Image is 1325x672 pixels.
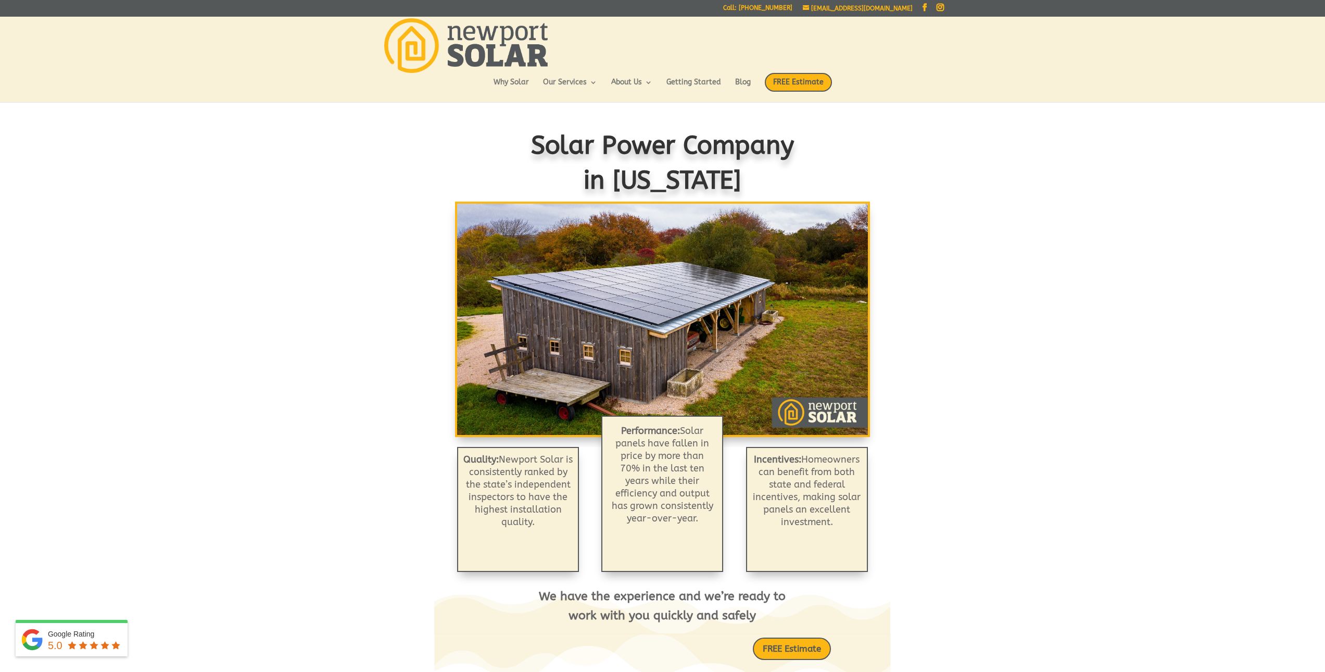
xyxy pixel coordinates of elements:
[539,589,786,623] span: We have the experience and we’re ready to work with you quickly and safely
[494,79,529,96] a: Why Solar
[384,18,548,73] img: Newport Solar | Solar Energy Optimized.
[674,414,677,418] a: 4
[48,629,122,639] div: Google Rating
[48,640,62,651] span: 5.0
[765,73,832,102] a: FREE Estimate
[543,79,597,96] a: Our Services
[753,638,831,660] a: FREE Estimate
[665,414,668,418] a: 3
[647,414,651,418] a: 1
[531,131,794,195] span: Solar Power Company in [US_STATE]
[735,79,751,96] a: Blog
[610,425,714,525] p: Solar panels have fallen in price by more than 70% in the last ten years while their efficiency a...
[752,453,862,528] p: Homeowners can benefit from both state and federal incentives, making solar panels an excellent i...
[723,5,792,16] a: Call: [PHONE_NUMBER]
[656,414,660,418] a: 2
[463,454,573,528] span: Newport Solar is consistently ranked by the state’s independent inspectors to have the highest in...
[765,73,832,92] span: FREE Estimate
[611,79,652,96] a: About Us
[621,425,680,437] b: Performance:
[666,79,721,96] a: Getting Started
[803,5,913,12] a: [EMAIL_ADDRESS][DOMAIN_NAME]
[457,204,868,435] img: Solar Modules: Roof Mounted
[754,454,801,465] strong: Incentives:
[463,454,499,465] strong: Quality:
